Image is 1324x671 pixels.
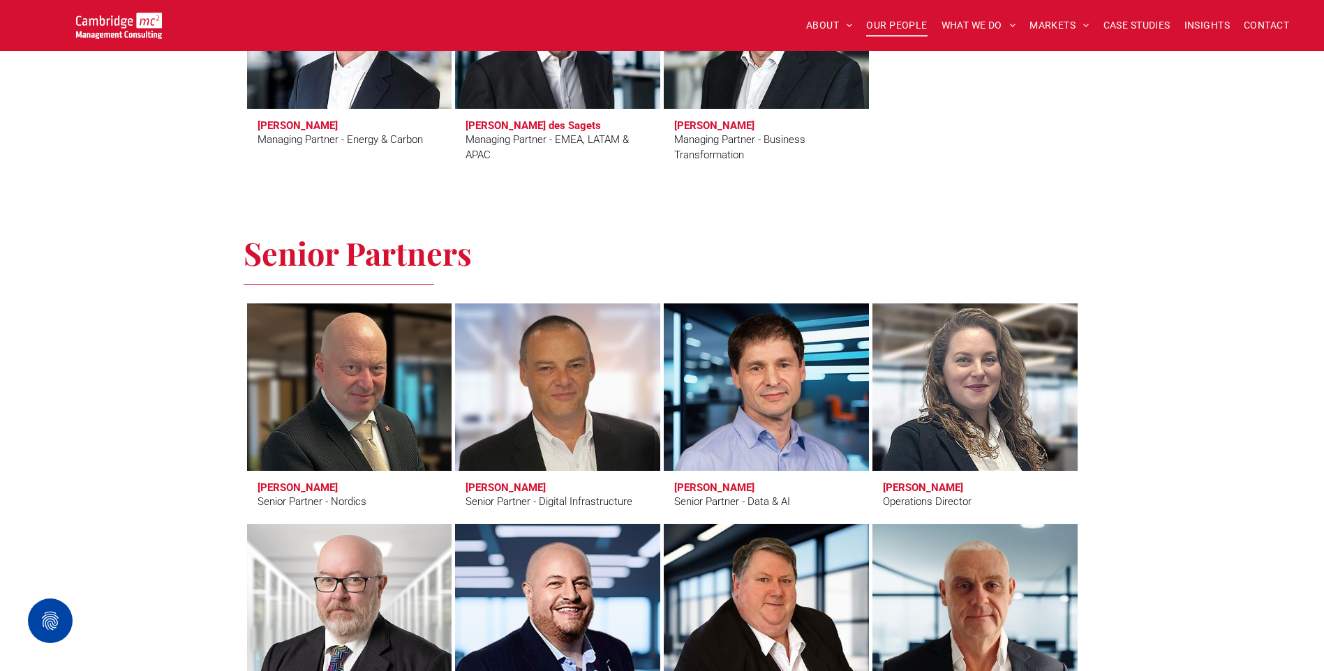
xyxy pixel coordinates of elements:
a: Andy Bax [455,303,660,471]
a: Erling Aronsveen [241,299,458,476]
a: INSIGHTS [1177,15,1237,36]
div: Senior Partner - Data & AI [674,494,790,510]
h3: [PERSON_NAME] [258,119,338,132]
h3: [PERSON_NAME] [466,481,546,494]
a: Simon Brueckheimer [664,303,869,471]
h3: [PERSON_NAME] [883,481,963,494]
h3: [PERSON_NAME] [674,119,754,132]
div: Managing Partner - Energy & Carbon [258,132,423,148]
a: Serena Catapano [872,303,1078,471]
a: CONTACT [1237,15,1296,36]
a: Your Business Transformed | Cambridge Management Consulting [76,15,162,29]
div: Senior Partner - Nordics [258,494,366,510]
img: Go to Homepage [76,13,162,39]
a: OUR PEOPLE [859,15,934,36]
div: Operations Director [883,494,972,510]
h3: [PERSON_NAME] des Sagets [466,119,601,132]
a: ABOUT [799,15,860,36]
h3: [PERSON_NAME] [674,481,754,494]
a: CASE STUDIES [1096,15,1177,36]
div: Managing Partner - Business Transformation [674,132,858,163]
a: MARKETS [1022,15,1096,36]
div: Managing Partner - EMEA, LATAM & APAC [466,132,650,163]
div: Senior Partner - Digital Infrastructure [466,494,632,510]
h3: [PERSON_NAME] [258,481,338,494]
a: WHAT WE DO [935,15,1023,36]
span: Senior Partners [244,232,472,273]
